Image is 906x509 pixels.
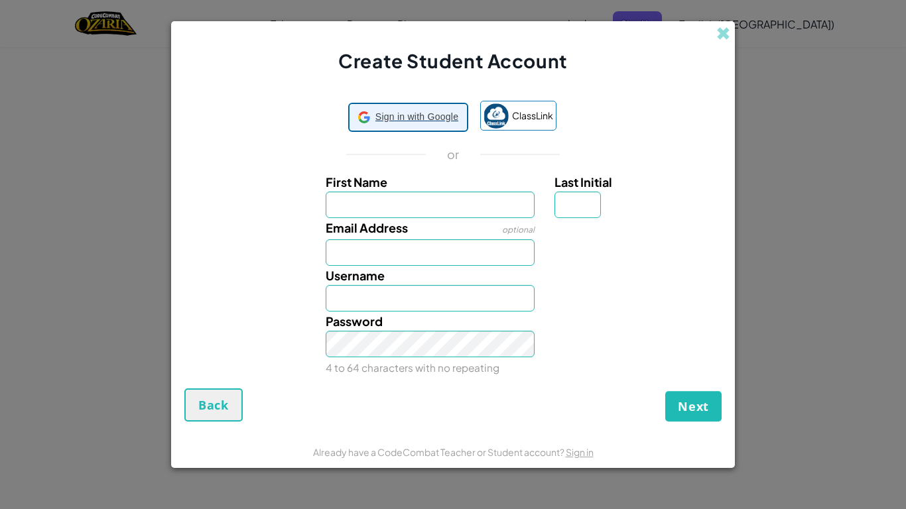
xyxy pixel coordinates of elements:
span: Last Initial [554,174,612,190]
span: Create Student Account [338,49,567,72]
img: classlink-logo-small.png [484,103,509,129]
span: ClassLink [512,106,553,125]
span: First Name [326,174,387,190]
span: Username [326,268,385,283]
a: Sign in [566,446,594,458]
small: 4 to 64 characters with no repeating [326,361,499,374]
span: Back [198,397,229,413]
span: Email Address [326,220,408,235]
span: Already have a CodeCombat Teacher or Student account? [313,446,566,458]
span: optional [502,225,535,235]
span: Next [678,398,709,414]
span: Password [326,313,383,329]
p: or [447,146,460,162]
span: Sign in with Google [375,107,458,127]
button: Back [184,388,243,422]
div: Sign in with Google [350,104,467,131]
button: Next [665,391,722,422]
